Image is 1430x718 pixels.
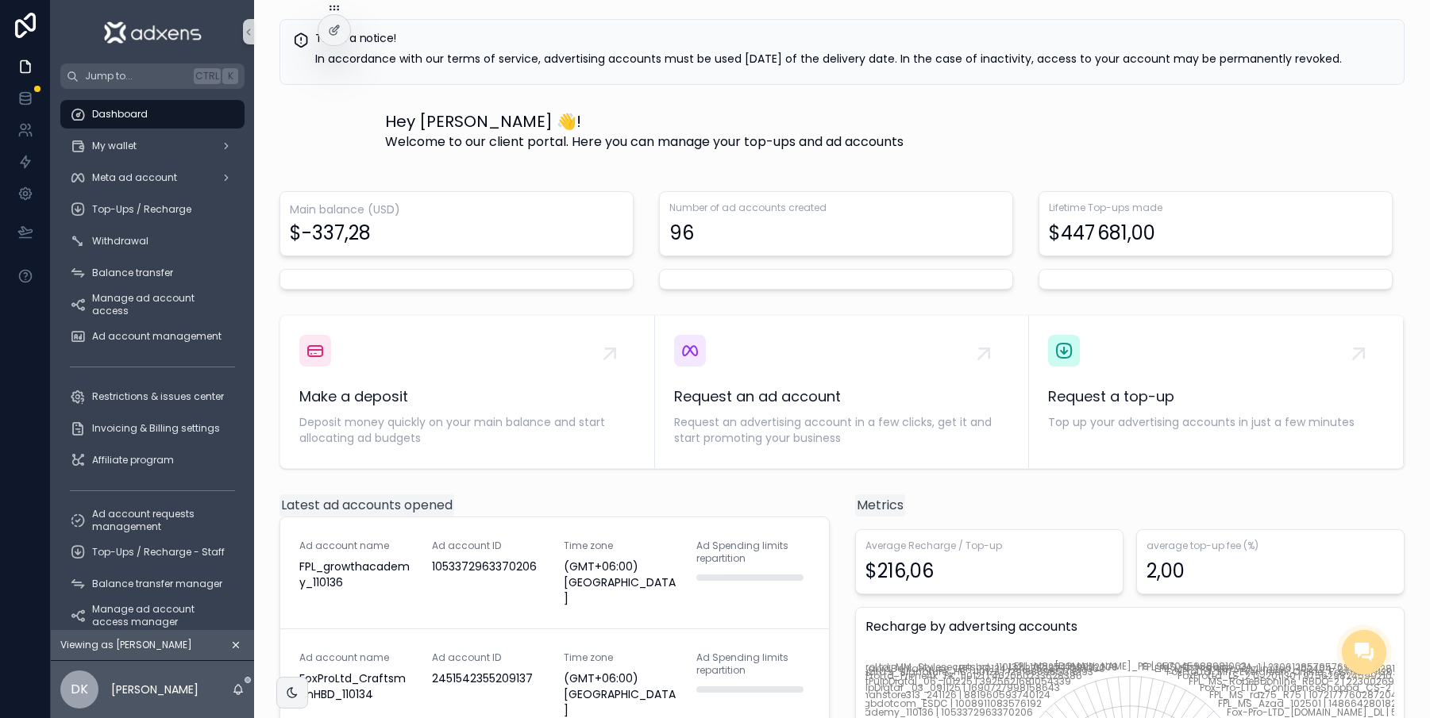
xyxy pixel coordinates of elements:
span: My wallet [92,140,137,152]
a: Withdrawal [60,227,245,255]
tspan: FoxProLtd_LS_2.0_201130 | 975629824599210 [1178,669,1392,682]
tspan: FPL_MS_Ostadapp_OA-1 | 2306128579576973 [1142,660,1361,674]
tspan: FoxProLtd_DigitPulpDigtal _03_091125 | 1690727998158643 [782,681,1060,694]
a: Ad account nameFPL_growthacademy_110136Ad account ID1053372963370206Time zone(GMT+06:00) [GEOGRAP... [280,517,829,628]
span: Ad account ID [432,651,545,664]
span: Ad account management [92,330,222,343]
span: Ad account name [299,539,413,552]
span: Top-Ups / Recharge [92,203,191,216]
div: 1053372963370206 [432,559,545,574]
span: Affiliate program [92,454,174,467]
div: FPL_growthacademy_110136 [299,559,413,590]
span: Dashboard [92,108,148,121]
span: Ad account ID [432,539,545,552]
span: Lifetime Top-ups made [1049,202,1382,214]
span: Top up your advertising accounts in just a few minutes [1048,414,1384,430]
span: Welcome to our client portal. Here you can manage your top-ups and ad accounts [385,132,904,152]
tspan: FoxProLtd_MM_Stylesecretsbd_110132 | 1021254169922208 [844,660,1117,674]
a: Restrictions & issues center [60,382,245,411]
p: In accordance with our terms of service, advertising accounts must be used [DATE] of the delivery... [315,50,1391,68]
div: 2451542355209137 [432,670,545,686]
div: FoxProLtd_CraftsmanHBD_110134 [299,670,413,702]
tspan: FPL_MS_Azad_102501 | 1486642801824011 [1218,696,1416,709]
a: Make a depositDeposit money quickly on your main balance and start allocating ad budgets [280,316,655,468]
tspan: FoxProLtd_MS_LabidBorkaHouse_LBH_110124 | 3427538777381060 [792,662,1105,675]
span: Manage ad account access manager [92,603,229,628]
a: Top-Ups / Recharge [60,195,245,224]
a: Request an ad accountRequest an advertising account in a few clicks, get it and start promoting y... [655,316,1030,468]
h5: This is a notice! [315,33,1391,44]
span: Time zone [564,539,677,552]
span: Balance transfer manager [92,578,222,590]
tspan: FPL_MS_raz75_R75 | 1072177760287204 [1208,688,1397,701]
tspan: FPL_MS_[DOMAIN_NAME]_PS | 957045988981063 [1013,659,1246,673]
a: Manage ad account access manager [60,601,245,630]
tspan: FoxProLtd_Ummahstore313_241126 | 881960593740124 [791,688,1050,701]
a: Dashboard [60,100,245,129]
a: Invoicing & Billing settings [60,414,245,443]
span: Number of ad accounts created [669,202,1003,214]
span: Meta ad account [92,171,177,184]
code: Metrics [855,494,905,516]
h3: Main balance (USD) [290,202,623,217]
span: Viewing as [PERSON_NAME] [60,639,192,651]
span: Invoicing & Billing settings [92,422,220,435]
tspan: FPL_MS_Eshoppingbdotcom_ESDC | 1008911083576192 [777,696,1041,709]
span: Ad Spending limits repartition [696,651,810,677]
p: [PERSON_NAME] [111,682,199,697]
div: (GMT+06:00) [GEOGRAPHIC_DATA] [564,559,677,606]
span: Balance transfer [92,267,173,279]
div: $-337,28 [290,221,371,246]
span: Make a deposit [299,386,635,408]
a: Top-Ups / Recharge - Staff [60,538,245,566]
span: Ad account name [299,651,413,664]
span: Ctrl [194,68,221,84]
a: Meta ad account [60,163,245,192]
a: My wallet [60,132,245,160]
div: $216,06 [865,559,934,584]
tspan: FoxProLtd_Prime4k_Pk_110121 | 462060233628386 [849,669,1081,682]
tspan: FoxProLtd_DigitPulpDigtal_06_101225 | 3925621681054339 [796,674,1070,688]
div: 2,00 [1147,559,1185,584]
button: Jump to...CtrlK [60,63,245,89]
a: Manage ad account access [60,290,245,319]
tspan: FoxProLtd_MS_Huzifa's_Signature_HS_110123 | 1291386985618193 [784,665,1093,678]
code: Latest ad accounts opened [279,494,454,516]
h1: Hey [PERSON_NAME] 👋! [385,110,904,132]
span: Deposit money quickly on your main balance and start allocating ad budgets [299,414,635,446]
div: In accordance with our terms of service, advertising accounts must be used within 07 days of the ... [315,50,1391,68]
span: Ad account requests management [92,508,229,533]
a: Balance transfer manager [60,570,245,598]
img: App logo [103,19,202,44]
div: 96 [669,221,694,246]
span: Top-Ups / Recharge - Staff [92,546,225,559]
div: scrollable content [51,89,254,630]
a: Affiliate program [60,446,245,474]
span: Restrictions & issues center [92,390,224,403]
span: Jump to... [85,70,187,83]
span: Request an ad account [674,386,1010,408]
span: Recharge by advertsing accounts [865,617,1395,636]
span: Withdrawal [92,235,148,248]
a: Ad account requests management [60,506,245,535]
a: Request a top-upTop up your advertising accounts in just a few minutes [1029,316,1404,468]
span: average top-up fee (%) [1147,539,1394,552]
span: K [224,70,237,83]
span: Request an advertising account in a few clicks, get it and start promoting your business [674,414,1010,446]
span: Average Recharge / Top-up [865,539,1113,552]
span: Request a top-up [1048,386,1384,408]
a: Balance transfer [60,259,245,287]
div: $447 681,00 [1049,221,1155,246]
div: (GMT+06:00) [GEOGRAPHIC_DATA] [564,670,677,718]
a: Ad account management [60,322,245,351]
span: DK [71,680,88,699]
span: Ad Spending limits repartition [696,539,810,565]
span: Time zone [564,651,677,664]
span: Manage ad account access [92,292,229,317]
